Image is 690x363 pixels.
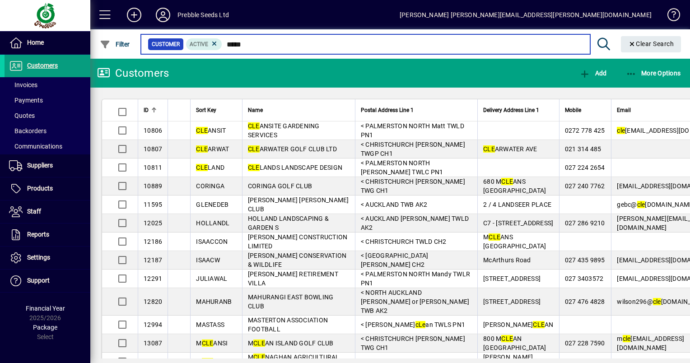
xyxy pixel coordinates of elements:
[248,164,342,171] span: LANDS LANDSCAPE DESIGN
[144,105,162,115] div: ID
[565,105,581,115] span: Mobile
[26,305,65,312] span: Financial Year
[5,270,90,292] a: Support
[5,223,90,246] a: Reports
[9,112,35,119] span: Quotes
[565,298,605,305] span: 027 476 4828
[617,127,625,134] em: cle
[253,354,265,361] em: CLE
[27,39,44,46] span: Home
[361,252,429,268] span: < [GEOGRAPHIC_DATA] [PERSON_NAME] CH2
[248,145,260,153] em: CLE
[186,38,222,50] mat-chip: Activation Status: Active
[624,65,683,81] button: More Options
[483,178,546,194] span: 680 M ANS [GEOGRAPHIC_DATA]
[144,182,162,190] span: 10889
[361,141,465,157] span: < CHRISTCHURCH [PERSON_NAME] TWGP CH1
[361,289,470,314] span: < NORTH AUCKLAND [PERSON_NAME] or [PERSON_NAME] TWB AK2
[617,105,631,115] span: Email
[196,182,224,190] span: CORINGA
[483,219,553,227] span: C7 - [STREET_ADDRESS]
[5,200,90,223] a: Staff
[27,185,53,192] span: Products
[5,77,90,93] a: Invoices
[501,178,513,185] em: CLE
[361,238,447,245] span: < CHRISTCHURCH TWLD CH2
[144,201,162,208] span: 11595
[489,233,500,241] em: CLE
[623,335,631,342] em: cle
[196,127,208,134] em: CLE
[27,277,50,284] span: Support
[361,122,464,139] span: < PALMERSTON NORTH Matt TWLD PN1
[637,201,645,208] em: cle
[27,62,58,69] span: Customers
[5,108,90,123] a: Quotes
[196,145,208,153] em: CLE
[483,201,551,208] span: 2 / 4 LANDSEER PLACE
[144,340,162,347] span: 13087
[196,298,232,305] span: MAHURANB
[9,127,47,135] span: Backorders
[5,154,90,177] a: Suppliers
[196,238,228,245] span: ISAACCON
[565,164,605,171] span: 027 224 2654
[361,321,465,328] span: < [PERSON_NAME] an TWLS PN1
[565,219,605,227] span: 027 286 9210
[361,335,465,351] span: < CHRISTCHURCH [PERSON_NAME] TWG CH1
[483,298,541,305] span: [STREET_ADDRESS]
[144,127,162,134] span: 10806
[5,247,90,269] a: Settings
[9,97,43,104] span: Payments
[144,256,162,264] span: 12187
[579,70,606,77] span: Add
[27,254,50,261] span: Settings
[144,164,162,171] span: 10811
[9,143,62,150] span: Communications
[196,164,224,171] span: LAND
[5,177,90,200] a: Products
[565,340,605,347] span: 027 228 7590
[98,36,132,52] button: Filter
[253,340,265,347] em: CLE
[248,340,334,347] span: M AN ISLAND GOLF CLUB
[565,105,606,115] div: Mobile
[144,219,162,227] span: 12025
[248,105,350,115] div: Name
[9,81,37,88] span: Invoices
[196,127,226,134] span: ANSIT
[248,164,260,171] em: CLE
[144,238,162,245] span: 12186
[565,182,605,190] span: 027 240 7762
[248,122,260,130] em: CLE
[190,41,208,47] span: Active
[653,298,661,305] em: cle
[144,275,162,282] span: 12291
[196,275,227,282] span: JULIAWAL
[27,162,53,169] span: Suppliers
[361,270,470,287] span: < PALMERSTON NORTH Mandy TWLR PN1
[400,8,652,22] div: [PERSON_NAME] [PERSON_NAME][EMAIL_ADDRESS][PERSON_NAME][DOMAIN_NAME]
[248,215,329,231] span: HOLLAND LANDSCAPING & GARDEN S
[149,7,177,23] button: Profile
[248,182,312,190] span: CORINGA GOLF CLUB
[202,340,214,347] em: CLE
[415,321,426,328] em: cLe
[33,324,57,331] span: Package
[361,105,414,115] span: Postal Address Line 1
[196,145,229,153] span: ARWAT
[144,298,162,305] span: 12820
[248,293,334,310] span: MAHURANGI EAST BOWLING CLUB
[5,93,90,108] a: Payments
[196,201,228,208] span: GLENEDEB
[361,159,443,176] span: < PALMERSTON NORTH [PERSON_NAME] TWLC PN1
[483,256,531,264] span: McArthurs Road
[248,233,348,250] span: [PERSON_NAME] CONSTRUCTION LIMITED
[5,32,90,54] a: Home
[483,233,546,250] span: M ANS [GEOGRAPHIC_DATA]
[27,208,41,215] span: Staff
[565,256,605,264] span: 027 435 9895
[177,8,229,22] div: Prebble Seeds Ltd
[483,145,537,153] span: ARWATER AVE
[565,145,601,153] span: 021 314 485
